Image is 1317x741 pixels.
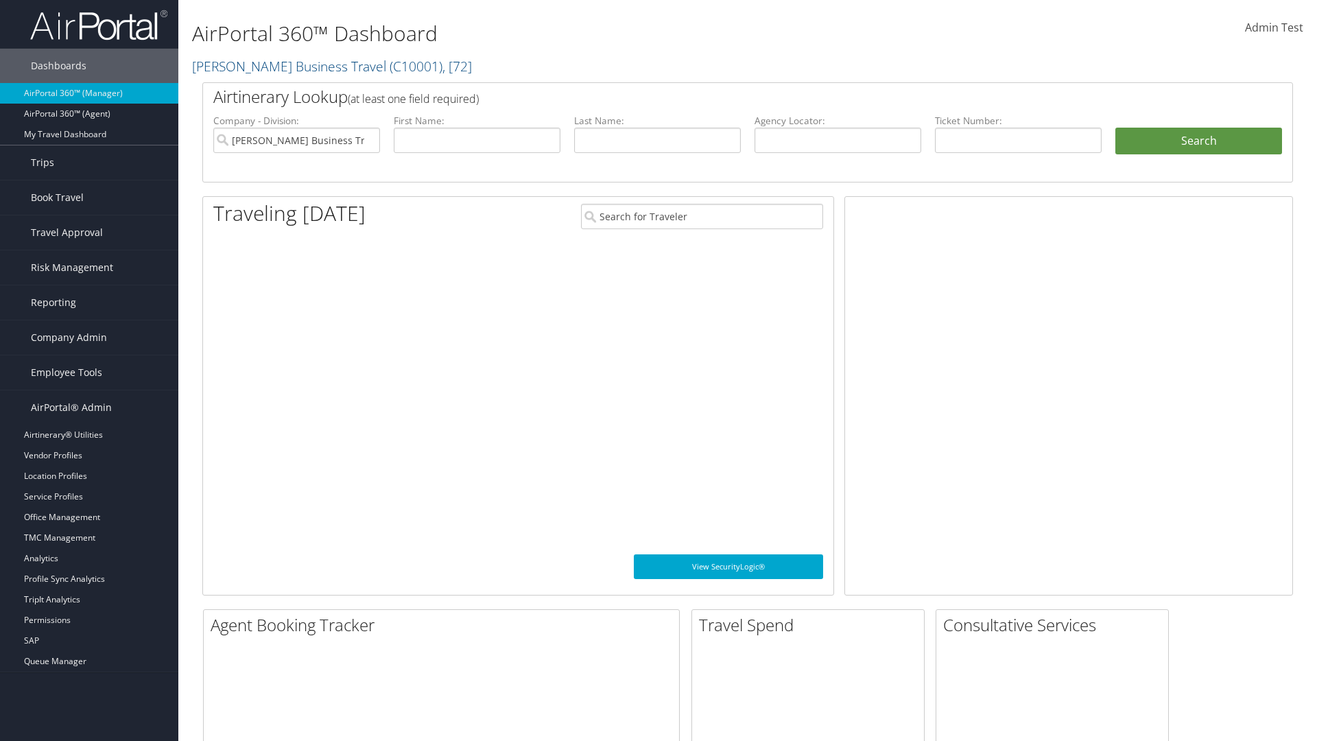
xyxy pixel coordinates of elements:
h2: Airtinerary Lookup [213,85,1191,108]
label: Last Name: [574,114,741,128]
span: Trips [31,145,54,180]
a: View SecurityLogic® [634,554,823,579]
span: AirPortal® Admin [31,390,112,425]
span: , [ 72 ] [442,57,472,75]
span: Employee Tools [31,355,102,390]
label: Agency Locator: [755,114,921,128]
input: Search for Traveler [581,204,823,229]
span: (at least one field required) [348,91,479,106]
span: ( C10001 ) [390,57,442,75]
a: [PERSON_NAME] Business Travel [192,57,472,75]
h1: Traveling [DATE] [213,199,366,228]
h2: Agent Booking Tracker [211,613,679,637]
span: Book Travel [31,180,84,215]
a: Admin Test [1245,7,1303,49]
span: Company Admin [31,320,107,355]
span: Dashboards [31,49,86,83]
button: Search [1115,128,1282,155]
label: Company - Division: [213,114,380,128]
span: Reporting [31,285,76,320]
span: Travel Approval [31,215,103,250]
label: First Name: [394,114,560,128]
span: Risk Management [31,250,113,285]
h2: Consultative Services [943,613,1168,637]
h1: AirPortal 360™ Dashboard [192,19,933,48]
span: Admin Test [1245,20,1303,35]
img: airportal-logo.png [30,9,167,41]
label: Ticket Number: [935,114,1102,128]
h2: Travel Spend [699,613,924,637]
